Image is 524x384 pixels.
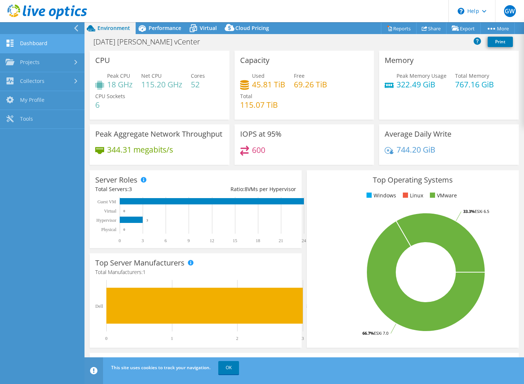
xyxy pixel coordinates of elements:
[123,209,125,213] text: 0
[475,208,489,214] tspan: ESXi 6.5
[458,8,464,14] svg: \n
[245,186,248,193] span: 8
[95,176,137,184] h3: Server Roles
[455,80,494,89] h4: 767.16 GiB
[256,238,260,243] text: 18
[455,72,489,79] span: Total Memory
[97,199,116,204] text: Guest VM
[191,80,205,89] h4: 52
[95,185,196,193] div: Total Servers:
[463,208,475,214] tspan: 33.3%
[235,24,269,31] span: Cloud Pricing
[240,130,282,138] h3: IOPS at 95%
[446,23,481,34] a: Export
[416,23,447,34] a: Share
[111,364,210,371] span: This site uses cookies to track your navigation.
[385,130,451,138] h3: Average Daily Write
[142,238,144,243] text: 3
[218,361,239,374] a: OK
[196,185,296,193] div: Ratio: VMs per Hypervisor
[312,176,513,184] h3: Top Operating Systems
[95,304,103,309] text: Dell
[95,259,185,267] h3: Top Server Manufacturers
[101,227,116,232] text: Physical
[252,80,285,89] h4: 45.81 TiB
[123,228,125,231] text: 0
[381,23,417,34] a: Reports
[240,93,252,100] span: Total
[428,191,457,200] li: VMware
[302,238,306,243] text: 24
[95,101,125,109] h4: 6
[200,24,217,31] span: Virtual
[188,238,190,243] text: 9
[129,186,132,193] span: 3
[362,330,374,336] tspan: 66.7%
[141,80,182,89] h4: 115.20 GHz
[107,72,130,79] span: Peak CPU
[294,80,327,89] h4: 69.26 TiB
[240,56,269,64] h3: Capacity
[236,336,238,341] text: 2
[143,268,146,276] span: 1
[149,24,181,31] span: Performance
[90,38,212,46] h1: [DATE] [PERSON_NAME] vCenter
[279,238,283,243] text: 21
[240,101,278,109] h4: 115.07 TiB
[119,238,121,243] text: 0
[95,93,125,100] span: CPU Sockets
[252,72,265,79] span: Used
[385,56,414,64] h3: Memory
[96,218,116,223] text: Hypervisor
[374,330,388,336] tspan: ESXi 7.0
[104,208,117,214] text: Virtual
[107,146,173,154] h4: 344.31 megabits/s
[210,238,214,243] text: 12
[397,72,447,79] span: Peak Memory Usage
[302,336,304,341] text: 3
[488,37,513,47] a: Print
[105,336,107,341] text: 0
[480,23,515,34] a: More
[397,80,447,89] h4: 322.49 GiB
[95,268,296,276] h4: Total Manufacturers:
[252,146,265,154] h4: 600
[233,238,237,243] text: 15
[107,80,133,89] h4: 18 GHz
[294,72,305,79] span: Free
[401,191,423,200] li: Linux
[141,72,162,79] span: Net CPU
[95,130,222,138] h3: Peak Aggregate Network Throughput
[397,146,435,154] h4: 744.20 GiB
[365,191,396,200] li: Windows
[191,72,205,79] span: Cores
[171,336,173,341] text: 1
[504,5,516,17] span: GW
[146,218,148,222] text: 3
[95,56,110,64] h3: CPU
[97,24,130,31] span: Environment
[165,238,167,243] text: 6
